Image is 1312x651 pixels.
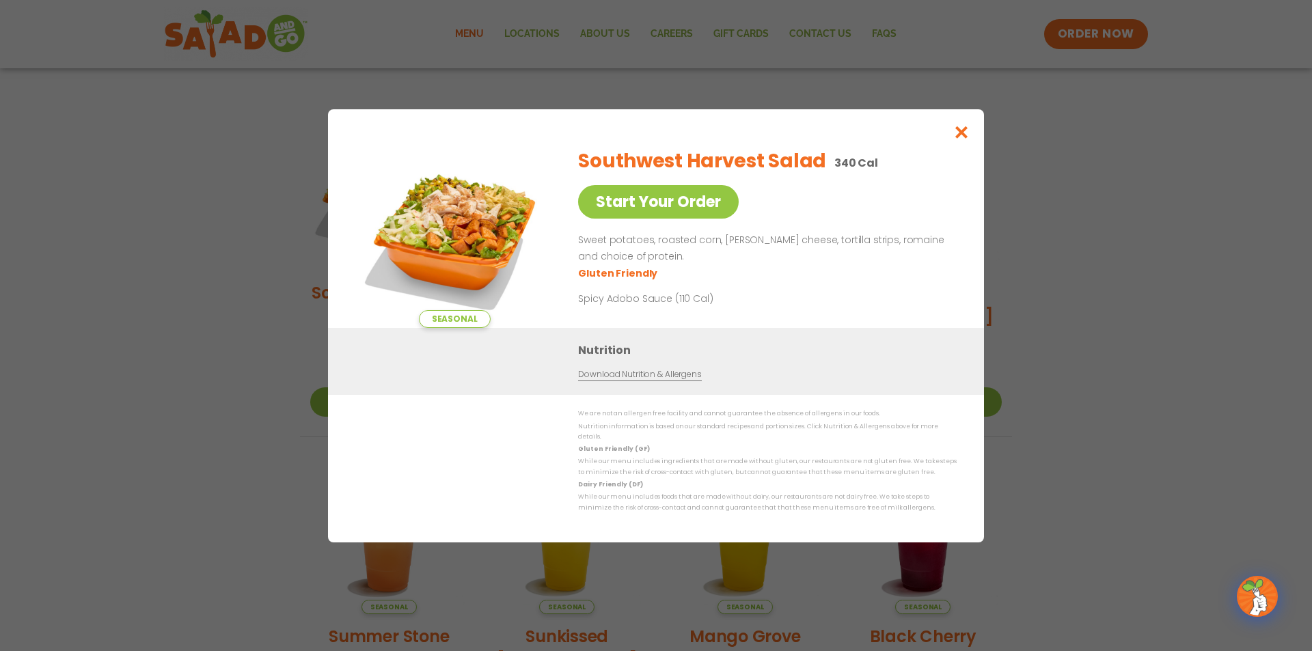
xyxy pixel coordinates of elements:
[578,147,826,176] h2: Southwest Harvest Salad
[578,421,957,442] p: Nutrition information is based on our standard recipes and portion sizes. Click Nutrition & Aller...
[359,137,550,328] img: Featured product photo for Southwest Harvest Salad
[578,480,642,488] strong: Dairy Friendly (DF)
[1238,577,1276,615] img: wpChatIcon
[578,368,701,381] a: Download Nutrition & Allergens
[578,445,649,453] strong: Gluten Friendly (GF)
[578,456,957,477] p: While our menu includes ingredients that are made without gluten, our restaurants are not gluten ...
[578,185,739,219] a: Start Your Order
[578,232,951,265] p: Sweet potatoes, roasted corn, [PERSON_NAME] cheese, tortilla strips, romaine and choice of protein.
[940,109,984,155] button: Close modal
[578,408,957,419] p: We are not an allergen free facility and cannot guarantee the absence of allergens in our foods.
[578,266,659,280] li: Gluten Friendly
[419,310,491,328] span: Seasonal
[834,154,878,171] p: 340 Cal
[578,291,831,305] p: Spicy Adobo Sauce (110 Cal)
[578,492,957,513] p: While our menu includes foods that are made without dairy, our restaurants are not dairy free. We...
[578,342,963,359] h3: Nutrition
